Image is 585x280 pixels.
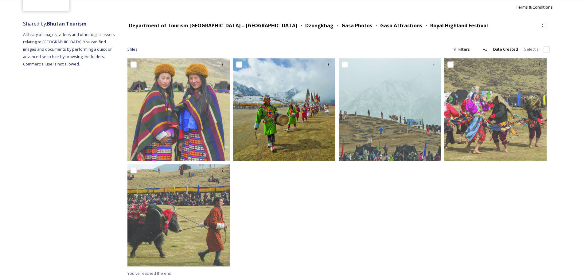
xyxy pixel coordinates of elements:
[524,46,540,52] span: Select all
[516,3,562,11] a: Terms & Conditions
[341,22,372,29] strong: Gasa Photos
[129,22,297,29] strong: Department of Tourism [GEOGRAPHIC_DATA] – [GEOGRAPHIC_DATA]
[430,22,488,29] strong: Royal Highland Festival
[127,270,171,276] span: You've reached the end
[380,22,422,29] strong: Gasa Attractions
[516,4,553,10] span: Terms & Conditions
[490,43,521,55] div: Date Created
[305,22,333,29] strong: Dzongkhag
[23,32,116,67] span: A library of images, videos and other digital assets relating to [GEOGRAPHIC_DATA]. You can find ...
[127,164,230,266] img: Royal Highland Festival-1.jpg
[127,58,230,161] img: Royal Highland Festival-2.jpg
[127,46,138,52] span: 5 file s
[450,43,473,55] div: Filters
[444,58,547,161] img: Royal Highland Festival-11.jpg
[233,58,335,161] img: Royal Highland Festival-3.jpg
[23,20,87,27] span: Shared by:
[47,20,87,27] strong: Bhutan Tourism
[339,58,441,161] img: Royal Highland Festival-10.jpg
